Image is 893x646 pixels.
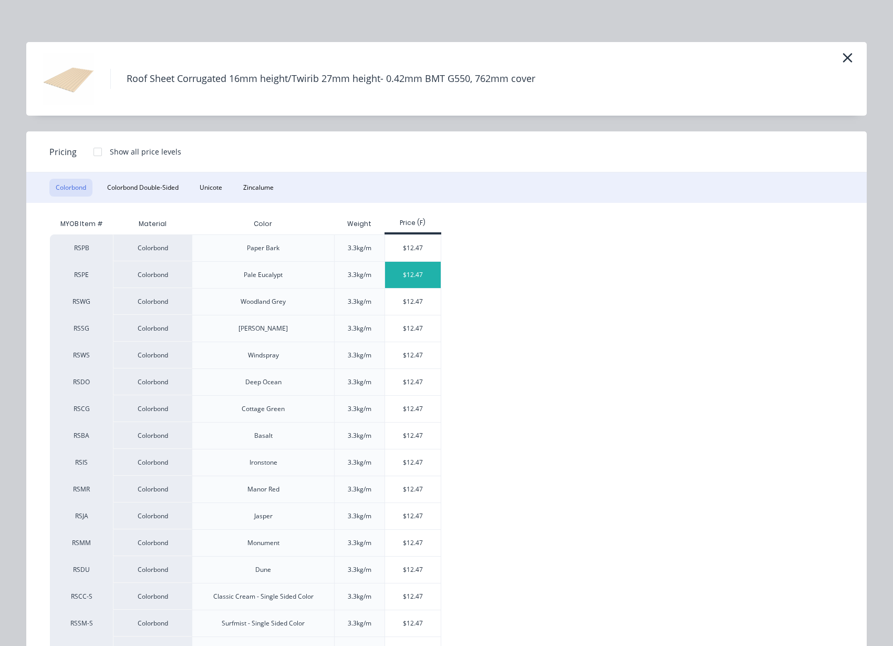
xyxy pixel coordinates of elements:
div: $12.47 [385,610,441,637]
div: RSMM [50,529,113,556]
div: 3.3kg/m [348,485,371,494]
div: RSWS [50,342,113,368]
img: Roof Sheet Corrugated 16mm height/Twirib 27mm height- 0.42mm BMT G550, 762mm cover [42,53,95,105]
div: 3.3kg/m [348,351,371,360]
div: [PERSON_NAME] [238,324,288,333]
div: RSCG [50,395,113,422]
div: Colorbond [113,583,192,610]
div: $12.47 [385,289,441,315]
div: RSWG [50,288,113,315]
div: RSBA [50,422,113,449]
div: Pale Eucalypt [244,270,283,280]
div: Price (F) [385,218,442,228]
div: $12.47 [385,583,441,610]
div: 3.3kg/m [348,377,371,387]
div: Jasper [254,511,273,521]
div: RSDU [50,556,113,583]
div: $12.47 [385,369,441,395]
div: Colorbond [113,342,192,368]
div: 3.3kg/m [348,619,371,628]
div: Colorbond [113,529,192,556]
div: $12.47 [385,262,441,288]
div: $12.47 [385,423,441,449]
div: Colorbond [113,315,192,342]
div: 3.3kg/m [348,592,371,601]
div: 3.3kg/m [348,297,371,306]
div: RSJA [50,503,113,529]
div: Colorbond [113,476,192,503]
div: Colorbond [113,422,192,449]
div: RSSG [50,315,113,342]
div: $12.47 [385,342,441,368]
button: Colorbond [49,179,92,197]
button: Zincalume [237,179,280,197]
div: Material [113,213,192,234]
div: $12.47 [385,315,441,342]
div: Weight [339,211,380,237]
div: Classic Cream - Single Sided Color [213,592,314,601]
div: 3.3kg/m [348,538,371,548]
div: RSMR [50,476,113,503]
div: RSPE [50,261,113,288]
div: 3.3kg/m [348,243,371,253]
div: 3.3kg/m [348,404,371,414]
div: RSDO [50,368,113,395]
div: Basalt [254,431,273,440]
div: Colorbond [113,368,192,395]
div: RSSM-S [50,610,113,637]
div: $12.47 [385,557,441,583]
div: Windspray [248,351,279,360]
div: Paper Bark [247,243,279,253]
div: Show all price levels [110,146,181,157]
div: 3.3kg/m [348,511,371,521]
div: 3.3kg/m [348,458,371,467]
div: $12.47 [385,449,441,476]
div: MYOB Item # [50,213,113,234]
div: 3.3kg/m [348,324,371,333]
div: 3.3kg/m [348,565,371,575]
div: Colorbond [113,395,192,422]
div: $12.47 [385,235,441,261]
div: $12.47 [385,476,441,503]
button: Unicote [193,179,229,197]
span: Pricing [49,146,77,158]
div: Color [245,211,281,237]
div: Colorbond [113,288,192,315]
div: $12.47 [385,530,441,556]
div: Colorbond [113,449,192,476]
h4: Roof Sheet Corrugated 16mm height/Twirib 27mm height- 0.42mm BMT G550, 762mm cover [110,69,551,89]
button: Colorbond Double-Sided [101,179,185,197]
div: RSIS [50,449,113,476]
div: Ironstone [250,458,277,467]
div: Monument [247,538,279,548]
div: $12.47 [385,396,441,422]
div: RSPB [50,234,113,261]
div: Colorbond [113,503,192,529]
div: Dune [255,565,271,575]
div: Surfmist - Single Sided Color [222,619,305,628]
div: RSCC-S [50,583,113,610]
div: Manor Red [247,485,279,494]
div: $12.47 [385,503,441,529]
div: Colorbond [113,234,192,261]
div: Colorbond [113,261,192,288]
div: Cottage Green [242,404,285,414]
div: Deep Ocean [245,377,282,387]
div: Colorbond [113,556,192,583]
div: 3.3kg/m [348,270,371,280]
div: Woodland Grey [241,297,286,306]
div: 3.3kg/m [348,431,371,440]
div: Colorbond [113,610,192,637]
